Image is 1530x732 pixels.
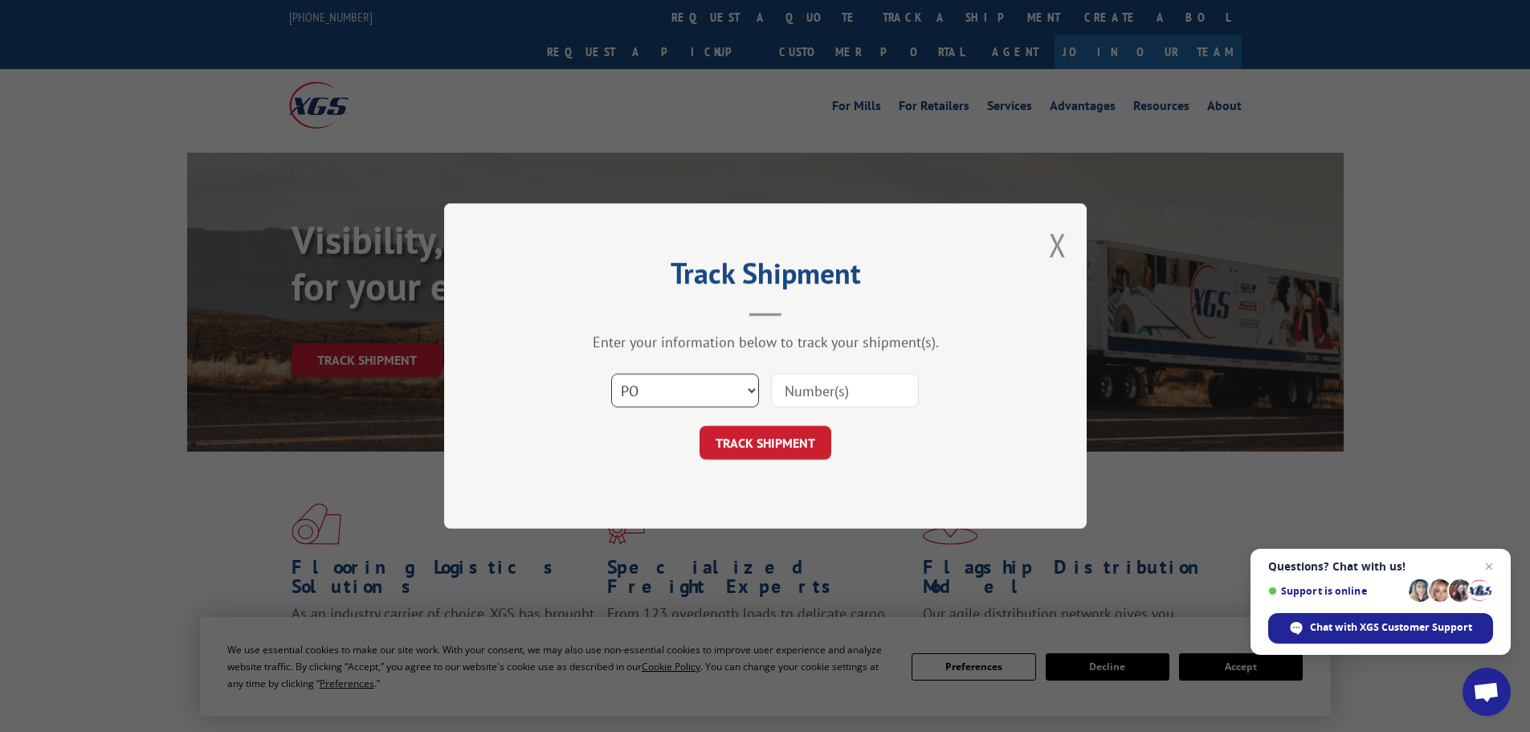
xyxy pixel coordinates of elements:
[1463,668,1511,716] div: Open chat
[524,333,1006,351] div: Enter your information below to track your shipment(s).
[1268,613,1493,644] div: Chat with XGS Customer Support
[771,374,919,407] input: Number(s)
[1310,620,1472,635] span: Chat with XGS Customer Support
[700,426,831,460] button: TRACK SHIPMENT
[1049,223,1067,266] button: Close modal
[1268,585,1403,597] span: Support is online
[524,262,1006,292] h2: Track Shipment
[1268,560,1493,573] span: Questions? Chat with us!
[1479,557,1499,576] span: Close chat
